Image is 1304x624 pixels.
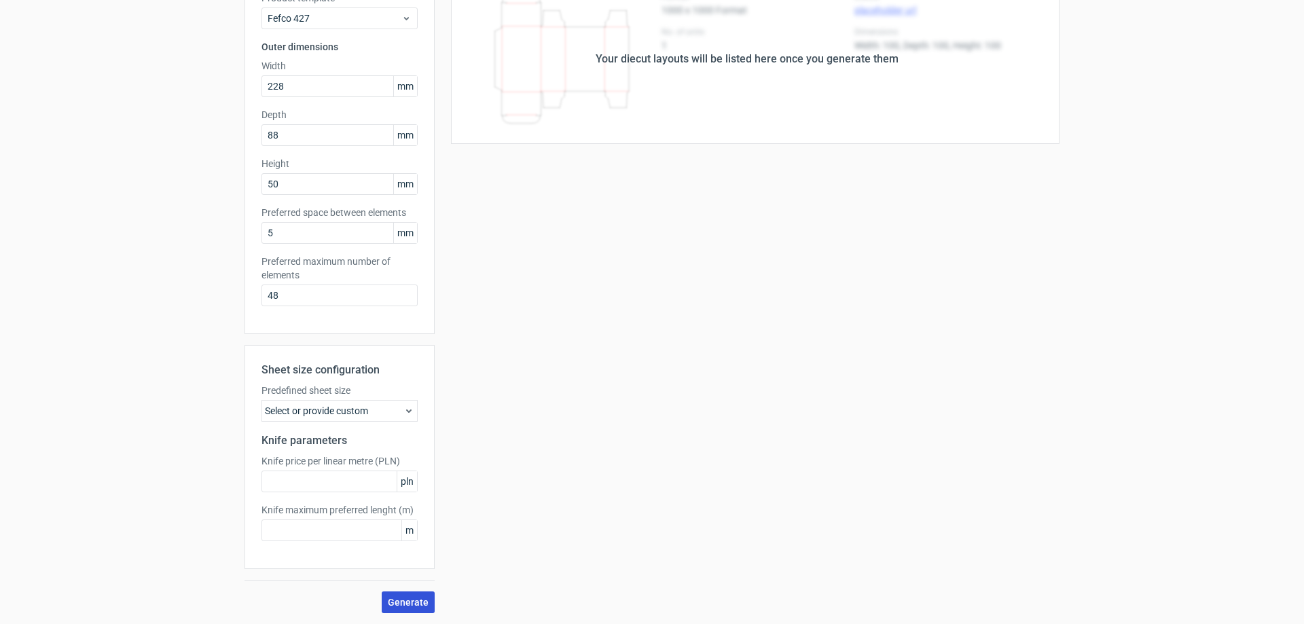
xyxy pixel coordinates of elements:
[397,471,417,492] span: pln
[261,59,418,73] label: Width
[596,51,899,67] div: Your diecut layouts will be listed here once you generate them
[261,362,418,378] h2: Sheet size configuration
[393,125,417,145] span: mm
[261,40,418,54] h3: Outer dimensions
[261,206,418,219] label: Preferred space between elements
[261,400,418,422] div: Select or provide custom
[393,174,417,194] span: mm
[261,454,418,468] label: Knife price per linear metre (PLN)
[393,223,417,243] span: mm
[393,76,417,96] span: mm
[261,433,418,449] h2: Knife parameters
[261,384,418,397] label: Predefined sheet size
[261,503,418,517] label: Knife maximum preferred lenght (m)
[261,108,418,122] label: Depth
[388,598,429,607] span: Generate
[382,591,435,613] button: Generate
[261,157,418,170] label: Height
[268,12,401,25] span: Fefco 427
[261,255,418,282] label: Preferred maximum number of elements
[401,520,417,540] span: m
